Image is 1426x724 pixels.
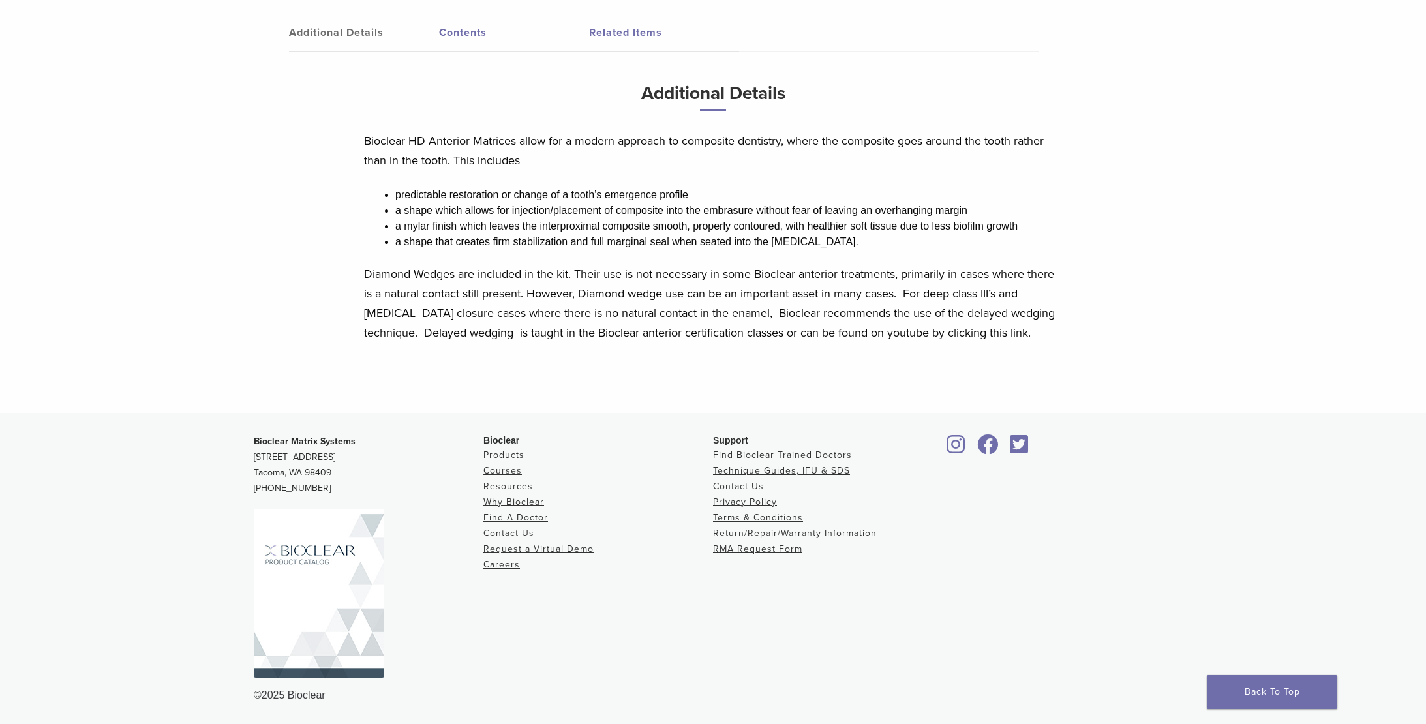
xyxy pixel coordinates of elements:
[483,528,534,539] a: Contact Us
[713,512,803,523] a: Terms & Conditions
[483,512,548,523] a: Find A Doctor
[713,481,764,492] a: Contact Us
[483,543,594,554] a: Request a Virtual Demo
[713,465,850,476] a: Technique Guides, IFU & SDS
[943,442,970,455] a: Bioclear
[395,234,1062,250] li: a shape that creates firm stabilization and full marginal seal when seated into the [MEDICAL_DATA].
[483,449,524,460] a: Products
[395,219,1062,234] li: a mylar finish which leaves the interproximal composite smooth, properly contoured, with healthie...
[713,528,877,539] a: Return/Repair/Warranty Information
[395,203,1062,219] li: a shape which allows for injection/placement of composite into the embrasure without fear of leav...
[483,559,520,570] a: Careers
[254,436,356,447] strong: Bioclear Matrix Systems
[254,509,384,678] img: Bioclear
[1005,442,1033,455] a: Bioclear
[713,543,802,554] a: RMA Request Form
[973,442,1003,455] a: Bioclear
[364,131,1062,170] p: Bioclear HD Anterior Matrices allow for a modern approach to composite dentistry, where the compo...
[364,264,1062,342] p: Diamond Wedges are included in the kit. Their use is not necessary in some Bioclear anterior trea...
[289,14,439,51] a: Additional Details
[589,14,739,51] a: Related Items
[395,187,1062,203] li: predictable restoration or change of a tooth’s emergence profile
[713,496,777,507] a: Privacy Policy
[254,434,483,496] p: [STREET_ADDRESS] Tacoma, WA 98409 [PHONE_NUMBER]
[439,14,589,51] a: Contents
[483,481,533,492] a: Resources
[483,435,519,445] span: Bioclear
[1207,675,1337,709] a: Back To Top
[483,465,522,476] a: Courses
[713,449,852,460] a: Find Bioclear Trained Doctors
[364,78,1062,121] h3: Additional Details
[483,496,544,507] a: Why Bioclear
[713,435,748,445] span: Support
[254,687,1172,703] div: ©2025 Bioclear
